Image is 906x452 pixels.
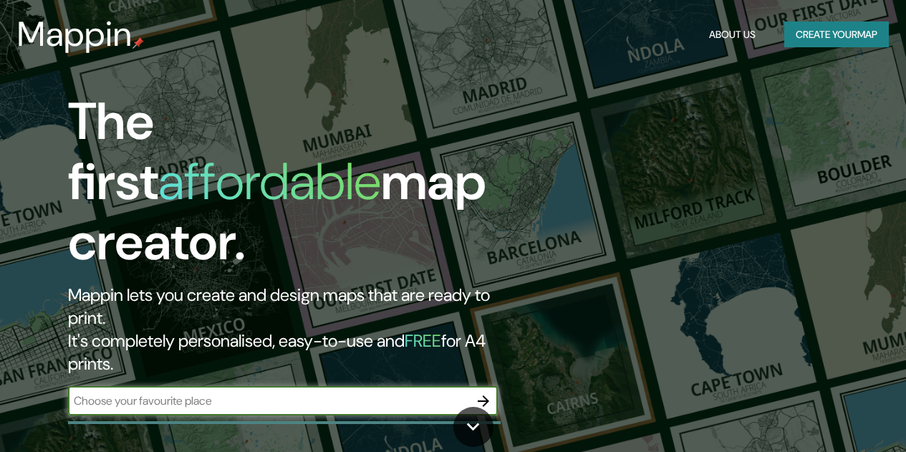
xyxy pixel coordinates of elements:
img: mappin-pin [132,37,144,49]
h1: affordable [158,148,381,215]
h3: Mappin [17,14,132,54]
h2: Mappin lets you create and design maps that are ready to print. It's completely personalised, eas... [68,284,521,375]
input: Choose your favourite place [68,393,469,409]
button: About Us [703,21,761,48]
h1: The first map creator. [68,92,521,284]
button: Create yourmap [784,21,889,48]
h5: FREE [405,330,441,352]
